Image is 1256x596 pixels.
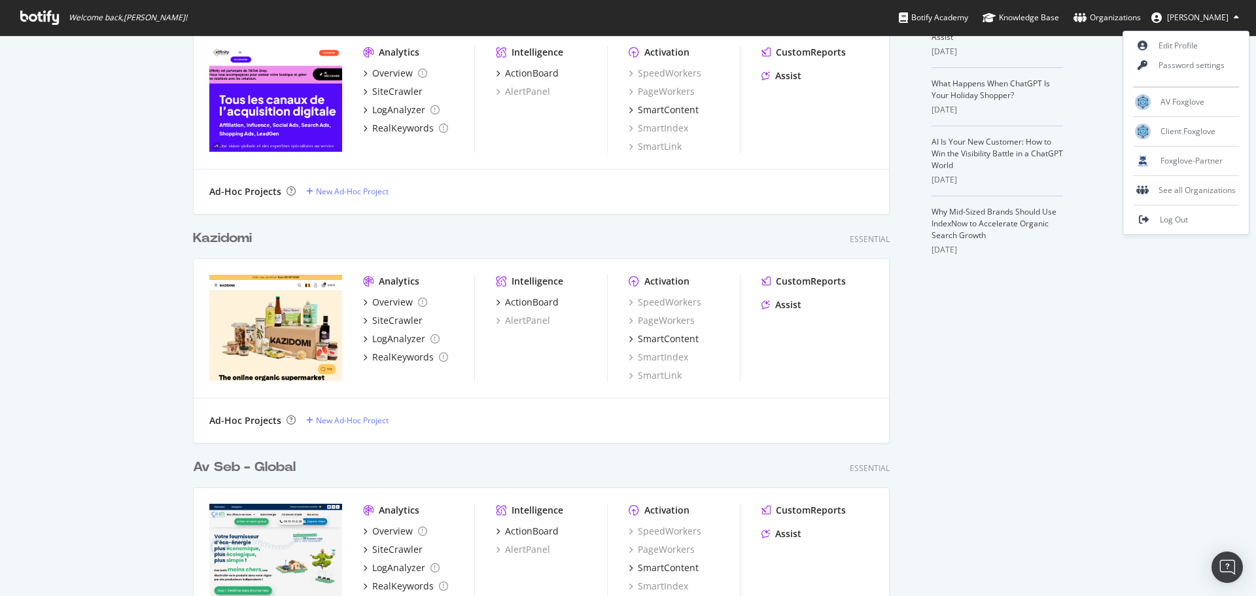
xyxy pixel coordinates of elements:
div: CustomReports [776,46,846,59]
div: Essential [850,463,890,474]
img: kazidomi.com [209,275,342,381]
img: AV Foxglove [1135,94,1151,110]
span: Foxglove-Partner [1160,155,1223,166]
a: SiteCrawler [363,314,423,327]
div: Ad-Hoc Projects [209,185,281,198]
div: Overview [372,525,413,538]
img: Foxglove-Partner [1135,153,1151,169]
div: LogAnalyzer [372,103,425,116]
a: ActionBoard [496,525,559,538]
a: SmartIndex [629,122,688,135]
a: What Happens When ChatGPT Is Your Holiday Shopper? [932,78,1050,101]
a: PageWorkers [629,85,695,98]
a: New Ad-Hoc Project [306,186,389,197]
a: Assist [761,298,801,311]
a: Overview [363,296,427,309]
a: AlertPanel [496,543,550,556]
img: Client Foxglove [1135,124,1151,139]
div: AlertPanel [496,85,550,98]
div: CustomReports [776,275,846,288]
div: Analytics [379,275,419,288]
div: Intelligence [512,504,563,517]
a: SmartContent [629,103,699,116]
a: CustomReports [761,46,846,59]
div: Activation [644,275,689,288]
div: SmartLink [629,369,682,382]
div: [DATE] [932,46,1063,58]
a: Assist [761,527,801,540]
a: Log Out [1123,210,1249,230]
a: RealKeywords [363,580,448,593]
a: ActionBoard [496,67,559,80]
a: LogAnalyzer [363,103,440,116]
span: Olivier Job [1167,12,1229,23]
div: Intelligence [512,275,563,288]
div: [DATE] [932,174,1063,186]
div: SmartContent [638,103,699,116]
div: LogAnalyzer [372,561,425,574]
div: LogAnalyzer [372,332,425,345]
a: SiteCrawler [363,85,423,98]
div: Analytics [379,46,419,59]
a: SmartIndex [629,351,688,364]
a: Assist [761,69,801,82]
div: RealKeywords [372,351,434,364]
a: PageWorkers [629,314,695,327]
div: ActionBoard [505,67,559,80]
div: Overview [372,67,413,80]
span: AV Foxglove [1160,96,1204,107]
div: Organizations [1073,11,1141,24]
a: AlertPanel [496,314,550,327]
span: Log Out [1160,214,1188,225]
a: SmartIndex [629,580,688,593]
div: Knowledge Base [983,11,1059,24]
div: [DATE] [932,104,1063,116]
div: New Ad-Hoc Project [316,415,389,426]
a: SmartLink [629,140,682,153]
a: How to Save Hours on Content and Research Workflows with Botify Assist [932,8,1058,43]
div: SmartContent [638,561,699,574]
div: Intelligence [512,46,563,59]
div: Assist [775,527,801,540]
a: SpeedWorkers [629,525,701,538]
a: PageWorkers [629,543,695,556]
div: CustomReports [776,504,846,517]
div: RealKeywords [372,122,434,135]
a: SmartContent [629,561,699,574]
div: Essential [850,234,890,245]
div: ActionBoard [505,525,559,538]
a: CustomReports [761,504,846,517]
a: Edit Profile [1123,36,1249,56]
a: AI Is Your New Customer: How to Win the Visibility Battle in a ChatGPT World [932,136,1063,171]
div: Assist [775,69,801,82]
div: SmartContent [638,332,699,345]
a: Password settings [1123,56,1249,75]
div: Overview [372,296,413,309]
a: SpeedWorkers [629,296,701,309]
div: SiteCrawler [372,314,423,327]
div: SiteCrawler [372,85,423,98]
div: Botify Academy [899,11,968,24]
div: Ad-Hoc Projects [209,414,281,427]
a: New Ad-Hoc Project [306,415,389,426]
a: LogAnalyzer [363,332,440,345]
a: Overview [363,525,427,538]
div: SiteCrawler [372,543,423,556]
a: SpeedWorkers [629,67,701,80]
div: Av Seb - Global [193,458,296,477]
a: Av Seb - Global [193,458,301,477]
div: [DATE] [932,244,1063,256]
span: Client Foxglove [1160,126,1215,137]
div: Activation [644,46,689,59]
